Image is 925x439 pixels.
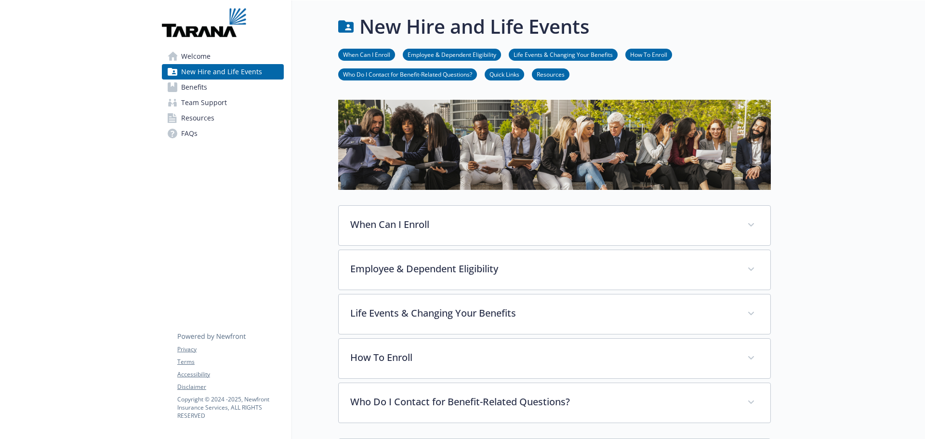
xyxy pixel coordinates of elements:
[177,395,283,420] p: Copyright © 2024 - 2025 , Newfront Insurance Services, ALL RIGHTS RESERVED
[162,64,284,80] a: New Hire and Life Events
[350,262,736,276] p: Employee & Dependent Eligibility
[625,50,672,59] a: How To Enroll
[403,50,501,59] a: Employee & Dependent Eligibility
[485,69,524,79] a: Quick Links
[181,80,207,95] span: Benefits
[177,383,283,391] a: Disclaimer
[177,345,283,354] a: Privacy
[162,80,284,95] a: Benefits
[350,217,736,232] p: When Can I Enroll
[181,64,262,80] span: New Hire and Life Events
[350,350,736,365] p: How To Enroll
[177,358,283,366] a: Terms
[162,95,284,110] a: Team Support
[532,69,569,79] a: Resources
[181,126,198,141] span: FAQs
[338,100,771,190] img: new hire page banner
[339,206,770,245] div: When Can I Enroll
[509,50,618,59] a: Life Events & Changing Your Benefits
[350,395,736,409] p: Who Do I Contact for Benefit-Related Questions?
[339,383,770,423] div: Who Do I Contact for Benefit-Related Questions?
[177,370,283,379] a: Accessibility
[162,110,284,126] a: Resources
[339,294,770,334] div: Life Events & Changing Your Benefits
[181,110,214,126] span: Resources
[181,49,211,64] span: Welcome
[359,12,589,41] h1: New Hire and Life Events
[339,339,770,378] div: How To Enroll
[162,49,284,64] a: Welcome
[339,250,770,290] div: Employee & Dependent Eligibility
[338,50,395,59] a: When Can I Enroll
[181,95,227,110] span: Team Support
[162,126,284,141] a: FAQs
[350,306,736,320] p: Life Events & Changing Your Benefits
[338,69,477,79] a: Who Do I Contact for Benefit-Related Questions?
